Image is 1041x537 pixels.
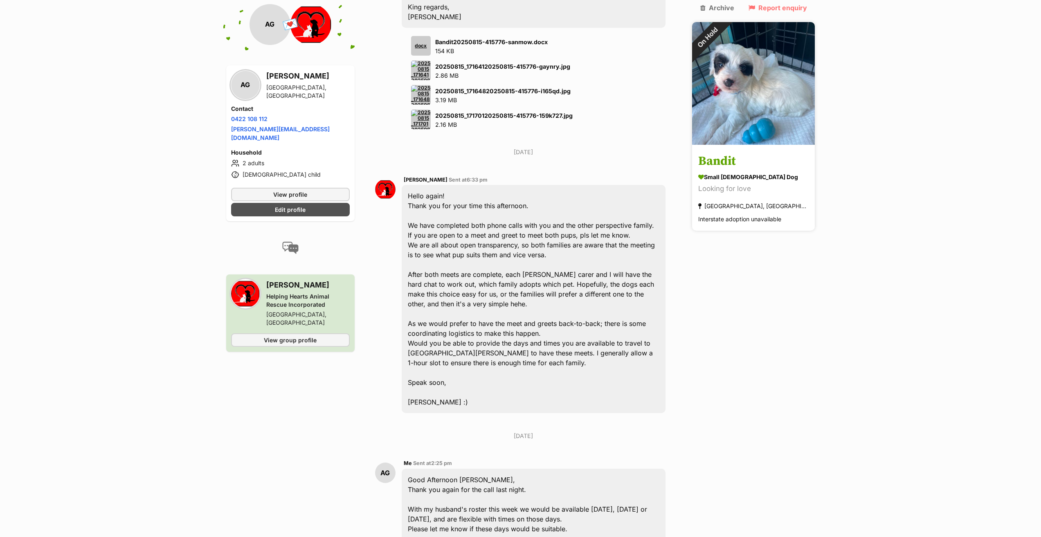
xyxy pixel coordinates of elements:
[435,97,457,103] span: 3.19 MB
[231,333,350,347] a: View group profile
[435,47,454,54] span: 154 KB
[231,158,350,168] li: 2 adults
[692,22,815,145] img: Bandit
[692,138,815,146] a: On Hold
[435,38,548,45] strong: Bandit20250815-415776-sanmow.docx
[231,188,350,201] a: View profile
[231,71,260,99] div: AG
[411,36,431,56] div: docx
[431,460,452,466] span: 2:25 pm
[275,205,306,214] span: Edit profile
[290,4,331,45] img: Helping Hearts Animal Rescue Incorporated profile pic
[435,63,570,70] strong: 20250815_17164120250815-415776-gaynry.jpg
[681,11,734,64] div: On Hold
[698,184,809,195] div: Looking for love
[698,216,781,223] span: Interstate adoption unavailable
[231,105,350,113] h4: Contact
[411,85,431,105] img: 20250815_17164820250815-415776-i165qd.jpg
[408,36,431,56] a: docx
[266,310,350,327] div: [GEOGRAPHIC_DATA], [GEOGRAPHIC_DATA]
[266,279,350,291] h3: [PERSON_NAME]
[266,83,350,100] div: [GEOGRAPHIC_DATA], [GEOGRAPHIC_DATA]
[700,4,734,11] a: Archive
[375,179,396,200] img: Daniela Matheson profile pic
[404,177,447,183] span: [PERSON_NAME]
[435,121,457,128] span: 2.16 MB
[266,70,350,82] h3: [PERSON_NAME]
[698,173,809,182] div: small [DEMOGRAPHIC_DATA] Dog
[273,190,307,199] span: View profile
[404,460,412,466] span: Me
[435,72,459,79] span: 2.86 MB
[411,61,431,80] img: 20250815_17164120250815-415776-gaynry.jpg
[375,148,672,156] p: [DATE]
[264,336,317,344] span: View group profile
[698,201,809,212] div: [GEOGRAPHIC_DATA], [GEOGRAPHIC_DATA]
[449,177,488,183] span: Sent at
[231,203,350,216] a: Edit profile
[411,110,431,129] img: 20250815_17170120250815-415776-159k727.jpg
[698,153,809,171] h3: Bandit
[282,242,299,254] img: conversation-icon-4a6f8262b818ee0b60e3300018af0b2d0b884aa5de6e9bcb8d3d4eeb1a70a7c4.svg
[749,4,807,11] a: Report enquiry
[375,463,396,483] div: AG
[231,170,350,180] li: [DEMOGRAPHIC_DATA] child
[231,148,350,157] h4: Household
[231,115,268,122] a: 0422 108 112
[435,88,571,94] strong: 20250815_17164820250815-415776-i165qd.jpg
[413,460,452,466] span: Sent at
[692,146,815,231] a: Bandit small [DEMOGRAPHIC_DATA] Dog Looking for love [GEOGRAPHIC_DATA], [GEOGRAPHIC_DATA] Interst...
[250,4,290,45] div: AG
[231,279,260,308] img: Helping Hearts Animal Rescue Incorporated profile pic
[266,292,350,309] div: Helping Hearts Animal Rescue Incorporated
[402,185,666,413] div: Hello again! Thank you for your time this afternoon. We have completed both phone calls with you ...
[467,177,488,183] span: 6:33 pm
[231,126,330,141] a: [PERSON_NAME][EMAIL_ADDRESS][DOMAIN_NAME]
[375,431,672,440] p: [DATE]
[435,112,573,119] strong: 20250815_17170120250815-415776-159k727.jpg
[281,16,299,34] span: 💌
